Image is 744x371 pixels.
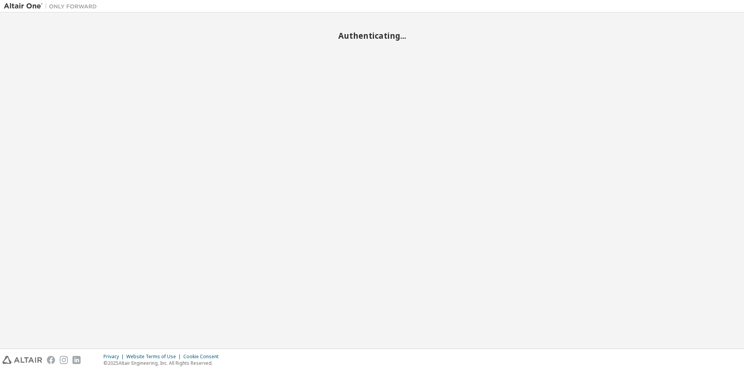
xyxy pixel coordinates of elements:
p: © 2025 Altair Engineering, Inc. All Rights Reserved. [103,360,223,366]
img: facebook.svg [47,356,55,364]
img: Altair One [4,2,101,10]
div: Privacy [103,354,126,360]
div: Website Terms of Use [126,354,183,360]
img: altair_logo.svg [2,356,42,364]
img: linkedin.svg [72,356,81,364]
div: Cookie Consent [183,354,223,360]
h2: Authenticating... [4,31,740,41]
img: instagram.svg [60,356,68,364]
